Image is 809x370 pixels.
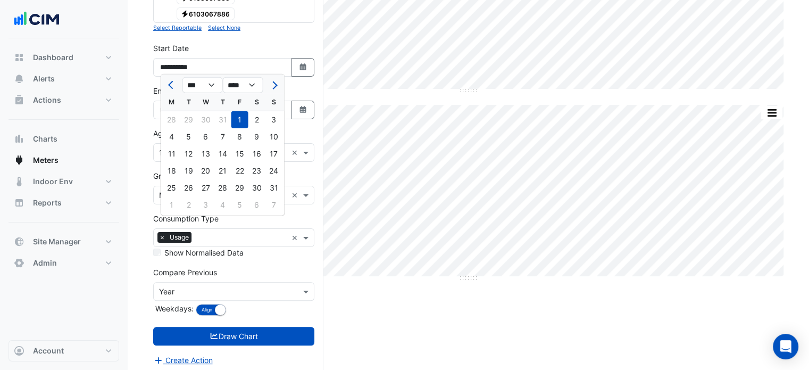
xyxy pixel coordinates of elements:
div: 5 [180,128,197,145]
div: Sunday, August 24, 2025 [265,162,282,179]
span: 6103067886 [177,7,235,20]
app-icon: Actions [14,95,24,105]
div: Saturday, August 9, 2025 [248,128,265,145]
button: Select None [208,23,240,32]
div: S [265,94,282,111]
div: 21 [214,162,231,179]
div: Friday, August 29, 2025 [231,179,248,196]
button: Dashboard [9,47,119,68]
div: Thursday, July 31, 2025 [214,111,231,128]
div: 3 [265,111,282,128]
span: Clear [291,147,301,158]
div: Saturday, August 2, 2025 [248,111,265,128]
div: 16 [248,145,265,162]
app-icon: Reports [14,198,24,208]
div: Wednesday, September 3, 2025 [197,196,214,213]
span: × [157,232,167,243]
div: 8 [231,128,248,145]
div: S [248,94,265,111]
div: 15 [231,145,248,162]
app-icon: Alerts [14,73,24,84]
button: Actions [9,89,119,111]
div: 29 [231,179,248,196]
div: 18 [163,162,180,179]
div: Tuesday, August 5, 2025 [180,128,197,145]
select: Select year [223,77,263,93]
small: Select Reportable [153,24,202,31]
span: Actions [33,95,61,105]
span: Admin [33,258,57,268]
div: 2 [180,196,197,213]
div: 28 [163,111,180,128]
div: Friday, August 22, 2025 [231,162,248,179]
div: Saturday, August 30, 2025 [248,179,265,196]
div: 4 [214,196,231,213]
button: Previous month [165,77,178,94]
div: M [163,94,180,111]
button: More Options [761,106,782,119]
div: 2 [248,111,265,128]
div: 23 [248,162,265,179]
div: 29 [180,111,197,128]
div: Saturday, August 23, 2025 [248,162,265,179]
button: Next month [268,77,280,94]
div: 26 [180,179,197,196]
span: Clear [291,232,301,243]
div: Tuesday, July 29, 2025 [180,111,197,128]
span: Clear [291,190,301,201]
div: 4 [163,128,180,145]
div: Wednesday, August 13, 2025 [197,145,214,162]
div: Monday, August 18, 2025 [163,162,180,179]
span: Usage [167,232,191,243]
button: Alerts [9,68,119,89]
select: Select month [182,77,223,93]
div: 6 [197,128,214,145]
div: Friday, August 8, 2025 [231,128,248,145]
button: Indoor Env [9,171,119,192]
span: Account [33,346,64,356]
button: Account [9,340,119,361]
div: Friday, September 5, 2025 [231,196,248,213]
div: Tuesday, August 19, 2025 [180,162,197,179]
button: Charts [9,128,119,150]
div: Thursday, September 4, 2025 [214,196,231,213]
div: Monday, July 28, 2025 [163,111,180,128]
span: Reports [33,198,62,208]
div: 31 [265,179,282,196]
div: 24 [265,162,282,179]
div: Wednesday, August 20, 2025 [197,162,214,179]
label: Weekdays: [153,303,194,314]
div: 10 [265,128,282,145]
div: Sunday, September 7, 2025 [265,196,282,213]
span: Alerts [33,73,55,84]
div: Monday, September 1, 2025 [163,196,180,213]
label: End Date [153,85,185,96]
div: T [214,94,231,111]
div: F [231,94,248,111]
label: Compare Previous [153,267,217,278]
div: Thursday, August 7, 2025 [214,128,231,145]
div: Monday, August 25, 2025 [163,179,180,196]
label: Show Normalised Data [164,247,244,258]
div: Thursday, August 21, 2025 [214,162,231,179]
button: Create Action [153,354,213,366]
span: Dashboard [33,52,73,63]
div: 30 [248,179,265,196]
button: Site Manager [9,231,119,252]
div: 31 [214,111,231,128]
app-icon: Meters [14,155,24,166]
div: 25 [163,179,180,196]
app-icon: Indoor Env [14,176,24,187]
fa-icon: Electricity [181,10,189,18]
div: W [197,94,214,111]
app-icon: Charts [14,134,24,144]
div: 7 [265,196,282,213]
div: Friday, August 1, 2025 [231,111,248,128]
app-icon: Admin [14,258,24,268]
div: T [180,94,197,111]
div: Thursday, August 14, 2025 [214,145,231,162]
div: 9 [248,128,265,145]
div: 30 [197,111,214,128]
div: Saturday, September 6, 2025 [248,196,265,213]
div: Sunday, August 17, 2025 [265,145,282,162]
